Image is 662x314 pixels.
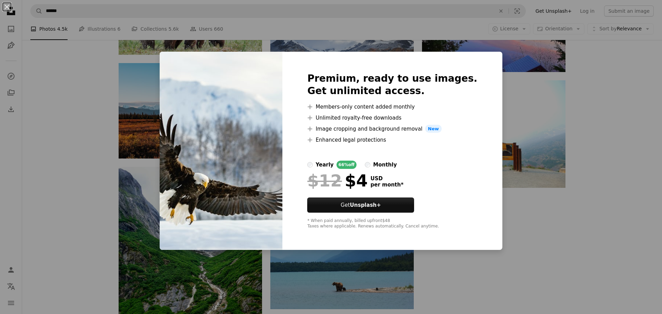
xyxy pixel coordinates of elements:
[307,172,368,190] div: $4
[370,175,403,182] span: USD
[350,202,381,208] strong: Unsplash+
[307,72,477,97] h2: Premium, ready to use images. Get unlimited access.
[307,103,477,111] li: Members-only content added monthly
[307,162,313,168] input: yearly66%off
[307,136,477,144] li: Enhanced legal protections
[307,114,477,122] li: Unlimited royalty-free downloads
[160,52,282,250] img: premium_photo-1661823662989-9d441b95d906
[307,125,477,133] li: Image cropping and background removal
[307,218,477,229] div: * When paid annually, billed upfront $48 Taxes where applicable. Renews automatically. Cancel any...
[307,172,342,190] span: $12
[315,161,333,169] div: yearly
[307,197,414,213] button: GetUnsplash+
[337,161,357,169] div: 66% off
[425,125,442,133] span: New
[373,161,397,169] div: monthly
[365,162,370,168] input: monthly
[370,182,403,188] span: per month *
